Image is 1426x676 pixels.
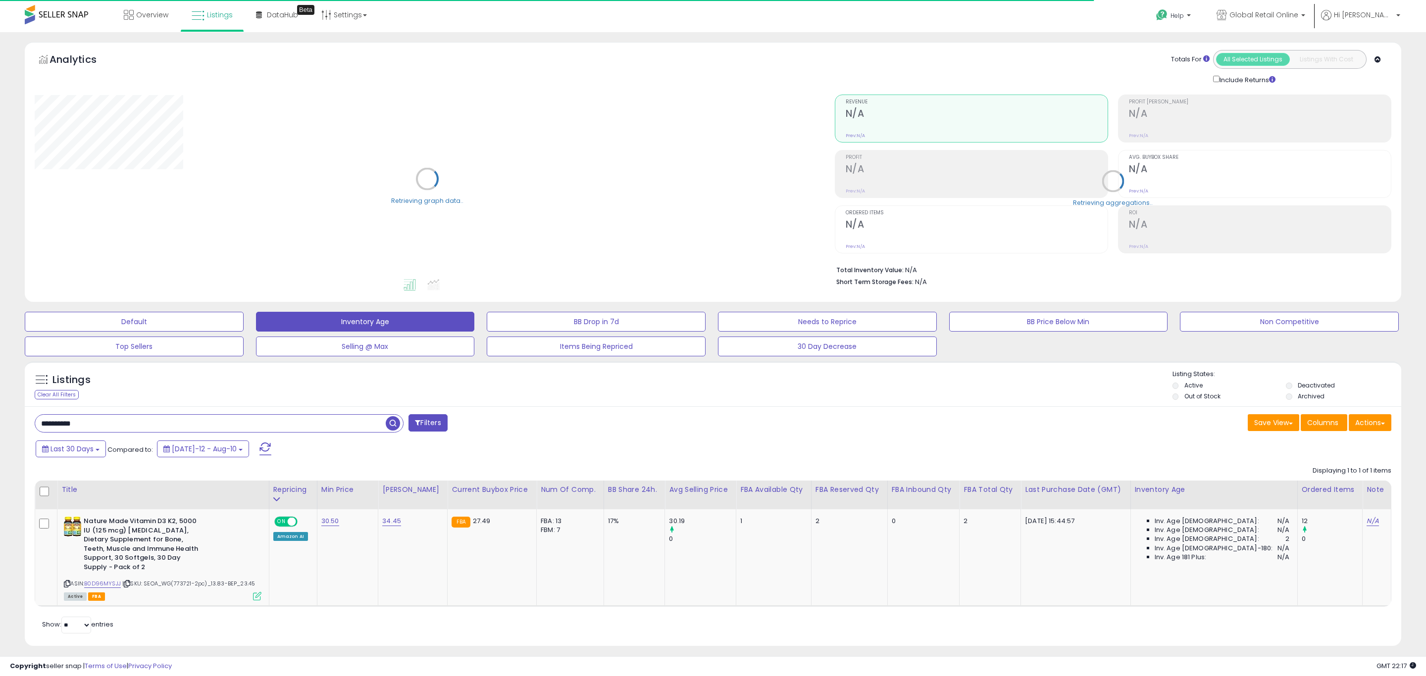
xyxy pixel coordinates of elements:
span: Columns [1307,418,1338,428]
div: Amazon AI [273,532,308,541]
span: Inv. Age [DEMOGRAPHIC_DATA]-180: [1155,544,1273,553]
small: FBA [452,517,470,528]
div: FBA Total Qty [964,484,1017,495]
span: FBA [88,592,105,601]
button: Selling @ Max [256,337,475,356]
button: All Selected Listings [1216,53,1290,66]
span: [DATE]-12 - Aug-10 [172,444,237,454]
div: [PERSON_NAME] [382,484,443,495]
div: Retrieving aggregations.. [1073,198,1153,207]
label: Out of Stock [1184,392,1221,400]
div: FBA: 13 [541,517,596,526]
a: Terms of Use [85,661,127,671]
span: Inv. Age [DEMOGRAPHIC_DATA]: [1155,534,1259,543]
label: Deactivated [1298,381,1335,389]
a: N/A [1367,516,1378,526]
p: Listing States: [1172,370,1402,379]
div: Include Returns [1206,74,1287,85]
span: Help [1171,11,1184,20]
div: Current Buybox Price [452,484,532,495]
a: 34.45 [382,516,401,526]
span: N/A [1277,517,1289,526]
button: Listings With Cost [1289,53,1363,66]
div: Totals For [1171,55,1210,64]
div: 1 [740,517,804,526]
div: 2 [964,517,1013,526]
div: Note [1367,484,1387,495]
button: 30 Day Decrease [718,337,937,356]
span: Inv. Age [DEMOGRAPHIC_DATA]: [1155,526,1259,534]
div: Clear All Filters [35,390,79,399]
div: 0 [669,534,736,543]
div: 12 [1302,517,1363,526]
span: Inv. Age 181 Plus: [1155,553,1207,562]
div: Title [61,484,264,495]
span: 2025-09-10 22:17 GMT [1376,661,1416,671]
span: Listings [207,10,233,20]
div: Inventory Age [1135,484,1293,495]
span: Inv. Age [DEMOGRAPHIC_DATA]: [1155,517,1259,526]
button: [DATE]-12 - Aug-10 [157,440,249,457]
div: Retrieving graph data.. [391,196,463,205]
span: 27.49 [473,516,491,526]
a: B0D96MYSJJ [84,579,121,588]
label: Active [1184,381,1203,389]
button: Filters [408,414,447,432]
button: Inventory Age [256,312,475,332]
span: Compared to: [107,445,153,454]
span: DataHub [267,10,298,20]
span: 2 [1285,534,1289,543]
label: Archived [1298,392,1324,400]
div: 17% [608,517,658,526]
h5: Listings [52,373,91,387]
span: | SKU: SEOA_WG(773721-2pc)_13.83-BEP_23.45 [122,579,255,587]
span: N/A [1277,544,1289,553]
div: 0 [892,517,952,526]
button: Columns [1301,414,1347,431]
a: Privacy Policy [128,661,172,671]
button: Needs to Reprice [718,312,937,332]
div: 2 [815,517,880,526]
b: Nature Made Vitamin D3 K2, 5000 IU (125 mcg) [MEDICAL_DATA], Dietary Supplement for Bone, Teeth, ... [84,517,204,574]
span: N/A [1277,526,1289,534]
div: seller snap | | [10,662,172,671]
div: Repricing [273,484,313,495]
button: Save View [1248,414,1299,431]
span: Hi [PERSON_NAME] [1334,10,1393,20]
a: 30.50 [321,516,339,526]
div: Min Price [321,484,374,495]
button: Items Being Repriced [487,337,706,356]
span: Last 30 Days [51,444,94,454]
button: Actions [1349,414,1391,431]
div: Avg Selling Price [669,484,732,495]
a: Hi [PERSON_NAME] [1321,10,1400,32]
div: Num of Comp. [541,484,600,495]
h5: Analytics [50,52,116,69]
img: 510LypRPNzL._SL40_.jpg [64,517,81,536]
div: Displaying 1 to 1 of 1 items [1313,466,1391,476]
button: Top Sellers [25,337,244,356]
div: 30.19 [669,517,736,526]
button: BB Drop in 7d [487,312,706,332]
i: Get Help [1156,9,1168,21]
div: FBA inbound Qty [892,484,956,495]
div: FBA Reserved Qty [815,484,883,495]
span: Overview [136,10,168,20]
div: Ordered Items [1302,484,1359,495]
div: BB Share 24h. [608,484,661,495]
span: Global Retail Online [1229,10,1298,20]
span: Show: entries [42,620,113,629]
div: [DATE] 15:44:57 [1025,517,1122,526]
div: 0 [1302,534,1363,543]
span: N/A [1277,553,1289,562]
div: Last Purchase Date (GMT) [1025,484,1126,495]
span: OFF [296,518,311,526]
span: ON [275,518,288,526]
button: BB Price Below Min [949,312,1168,332]
div: FBA Available Qty [740,484,807,495]
button: Last 30 Days [36,440,106,457]
button: Default [25,312,244,332]
strong: Copyright [10,661,46,671]
div: FBM: 7 [541,526,596,534]
a: Help [1148,1,1201,32]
